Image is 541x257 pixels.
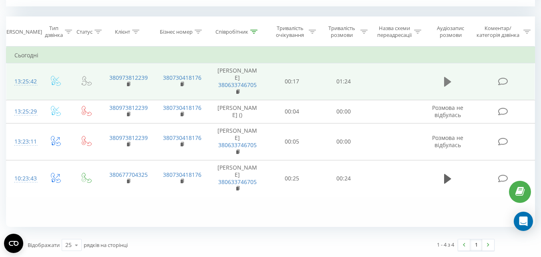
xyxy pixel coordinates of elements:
div: Тривалість розмови [325,25,358,38]
a: 1 [470,239,482,251]
div: 25 [65,241,72,249]
td: 00:05 [266,123,318,160]
td: 00:00 [318,100,370,123]
a: 380633746705 [218,81,257,89]
span: Розмова не відбулась [432,104,463,119]
div: Тип дзвінка [45,25,63,38]
span: Відображати [28,241,60,249]
a: 380677704325 [109,171,148,178]
div: Аудіозапис розмови [430,25,471,38]
div: 13:25:29 [14,104,31,119]
td: 00:04 [266,100,318,123]
div: [PERSON_NAME] [2,28,42,35]
span: рядків на сторінці [84,241,128,249]
a: 380730418176 [163,134,201,142]
div: Статус [76,28,93,35]
td: [PERSON_NAME] [209,123,266,160]
a: 380730418176 [163,104,201,111]
a: 380633746705 [218,141,257,149]
td: [PERSON_NAME] [209,160,266,197]
div: Open Intercom Messenger [514,212,533,231]
td: 00:00 [318,123,370,160]
div: Бізнес номер [160,28,193,35]
td: Сьогодні [6,47,535,63]
td: 00:17 [266,63,318,100]
div: 10:23:43 [14,171,31,186]
div: 1 - 4 з 4 [437,241,454,249]
a: 380973812239 [109,104,148,111]
a: 380730418176 [163,171,201,178]
a: 380730418176 [163,74,201,81]
td: 00:24 [318,160,370,197]
td: 00:25 [266,160,318,197]
div: Коментар/категорія дзвінка [475,25,521,38]
span: Розмова не відбулась [432,134,463,149]
a: 380633746705 [218,178,257,186]
td: [PERSON_NAME] () [209,100,266,123]
button: Open CMP widget [4,234,23,253]
div: Співробітник [215,28,248,35]
div: 13:25:42 [14,74,31,89]
td: 01:24 [318,63,370,100]
div: Тривалість очікування [274,25,307,38]
div: 13:23:11 [14,134,31,150]
a: 380973812239 [109,134,148,142]
div: Клієнт [115,28,130,35]
td: [PERSON_NAME] [209,63,266,100]
div: Назва схеми переадресації [377,25,412,38]
a: 380973812239 [109,74,148,81]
